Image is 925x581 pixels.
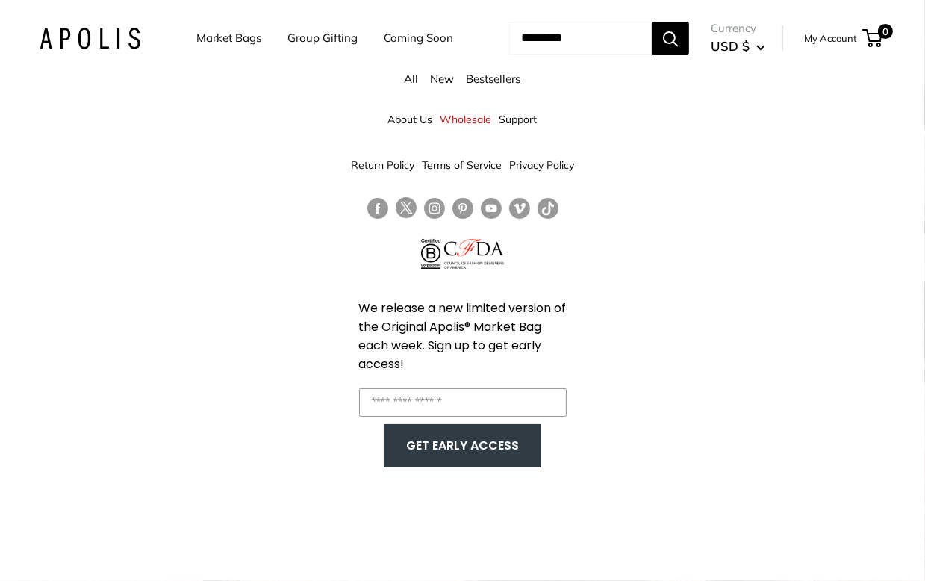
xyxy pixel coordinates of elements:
button: GET EARLY ACCESS [399,432,526,460]
img: Council of Fashion Designers of America Member [444,239,503,269]
span: 0 [878,24,893,39]
span: We release a new limited version of the Original Apolis® Market Bag each week. Sign up to get ear... [359,299,567,373]
img: Apolis [40,28,140,49]
span: USD $ [711,38,750,54]
a: All [405,72,419,86]
a: 0 [864,29,882,47]
a: Group Gifting [287,28,358,49]
a: Follow us on Vimeo [509,197,530,219]
a: Follow us on Tumblr [538,197,558,219]
a: Bestsellers [467,72,521,86]
a: Terms of Service [422,152,502,178]
span: Currency [711,18,765,39]
input: Enter your email [359,388,567,417]
a: My Account [804,29,857,47]
a: About Us [388,106,433,133]
a: Follow us on Instagram [424,197,445,219]
button: USD $ [711,34,765,58]
a: Follow us on Facebook [367,197,388,219]
a: New [431,72,455,86]
a: Follow us on Twitter [396,197,417,224]
input: Search... [509,22,652,55]
a: Market Bags [196,28,261,49]
a: Support [499,106,538,133]
a: Follow us on YouTube [481,197,502,219]
button: Search [652,22,689,55]
img: Certified B Corporation [421,239,441,269]
a: Coming Soon [384,28,453,49]
a: Follow us on Pinterest [452,197,473,219]
a: Privacy Policy [509,152,574,178]
a: Return Policy [351,152,414,178]
a: Wholesale [440,106,492,133]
